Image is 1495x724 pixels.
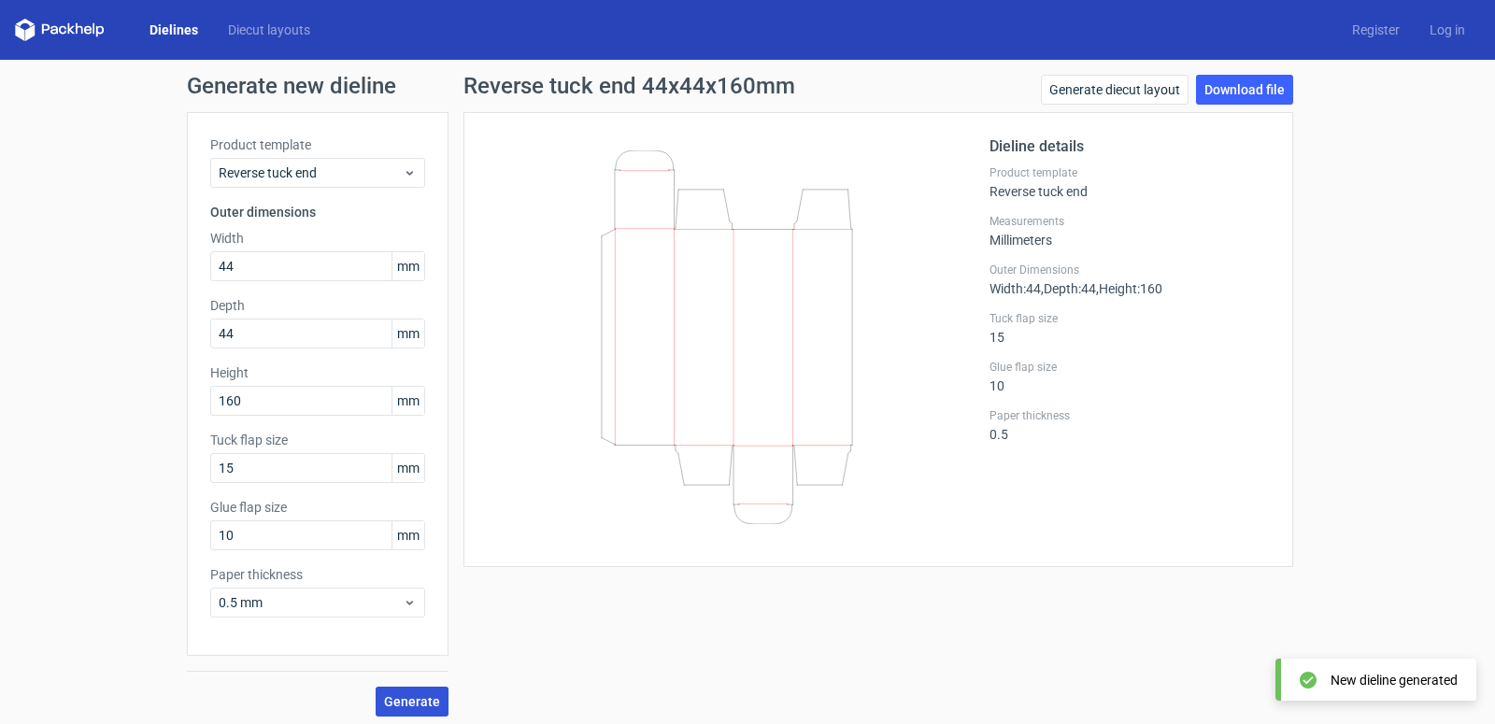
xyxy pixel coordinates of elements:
span: , Depth : 44 [1041,281,1096,296]
h3: Outer dimensions [210,203,425,221]
a: Register [1337,21,1415,39]
div: 0.5 [990,408,1270,442]
label: Tuck flap size [210,431,425,449]
label: Paper thickness [210,565,425,584]
label: Measurements [990,214,1270,229]
span: mm [392,454,424,482]
a: Log in [1415,21,1480,39]
h2: Dieline details [990,135,1270,158]
a: Generate diecut layout [1041,75,1189,105]
span: , Height : 160 [1096,281,1162,296]
h1: Reverse tuck end 44x44x160mm [463,75,795,97]
label: Height [210,363,425,382]
a: Diecut layouts [213,21,325,39]
label: Product template [210,135,425,154]
span: mm [392,521,424,549]
div: 15 [990,311,1270,345]
span: Width : 44 [990,281,1041,296]
label: Glue flap size [990,360,1270,375]
div: New dieline generated [1331,671,1458,689]
label: Depth [210,296,425,315]
div: Reverse tuck end [990,165,1270,199]
label: Width [210,229,425,248]
label: Tuck flap size [990,311,1270,326]
button: Generate [376,687,448,717]
a: Download file [1196,75,1293,105]
div: Millimeters [990,214,1270,248]
label: Glue flap size [210,498,425,517]
label: Paper thickness [990,408,1270,423]
span: mm [392,252,424,280]
span: 0.5 mm [219,593,403,612]
span: mm [392,387,424,415]
h1: Generate new dieline [187,75,1308,97]
a: Dielines [135,21,213,39]
label: Outer Dimensions [990,263,1270,277]
span: mm [392,319,424,348]
label: Product template [990,165,1270,180]
span: Reverse tuck end [219,163,403,182]
div: 10 [990,360,1270,393]
span: Generate [384,695,440,708]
